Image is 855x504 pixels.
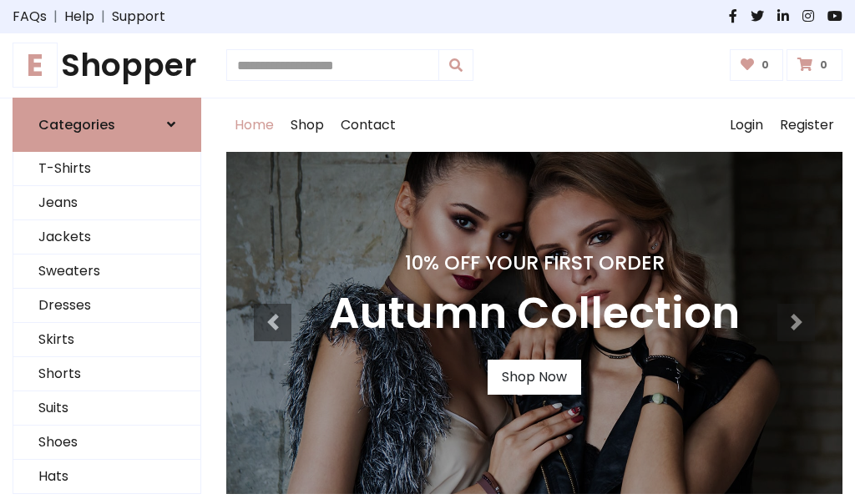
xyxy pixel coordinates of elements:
[13,289,200,323] a: Dresses
[721,98,772,152] a: Login
[282,98,332,152] a: Shop
[47,7,64,27] span: |
[329,288,740,340] h3: Autumn Collection
[488,360,581,395] a: Shop Now
[13,98,201,152] a: Categories
[64,7,94,27] a: Help
[13,47,201,84] a: EShopper
[730,49,784,81] a: 0
[332,98,404,152] a: Contact
[13,426,200,460] a: Shoes
[226,98,282,152] a: Home
[13,47,201,84] h1: Shopper
[13,186,200,220] a: Jeans
[13,255,200,289] a: Sweaters
[13,357,200,391] a: Shorts
[13,43,58,88] span: E
[13,323,200,357] a: Skirts
[329,251,740,275] h4: 10% Off Your First Order
[13,7,47,27] a: FAQs
[112,7,165,27] a: Support
[38,117,115,133] h6: Categories
[772,98,842,152] a: Register
[787,49,842,81] a: 0
[13,391,200,426] a: Suits
[94,7,112,27] span: |
[13,220,200,255] a: Jackets
[757,58,773,73] span: 0
[816,58,832,73] span: 0
[13,152,200,186] a: T-Shirts
[13,460,200,494] a: Hats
